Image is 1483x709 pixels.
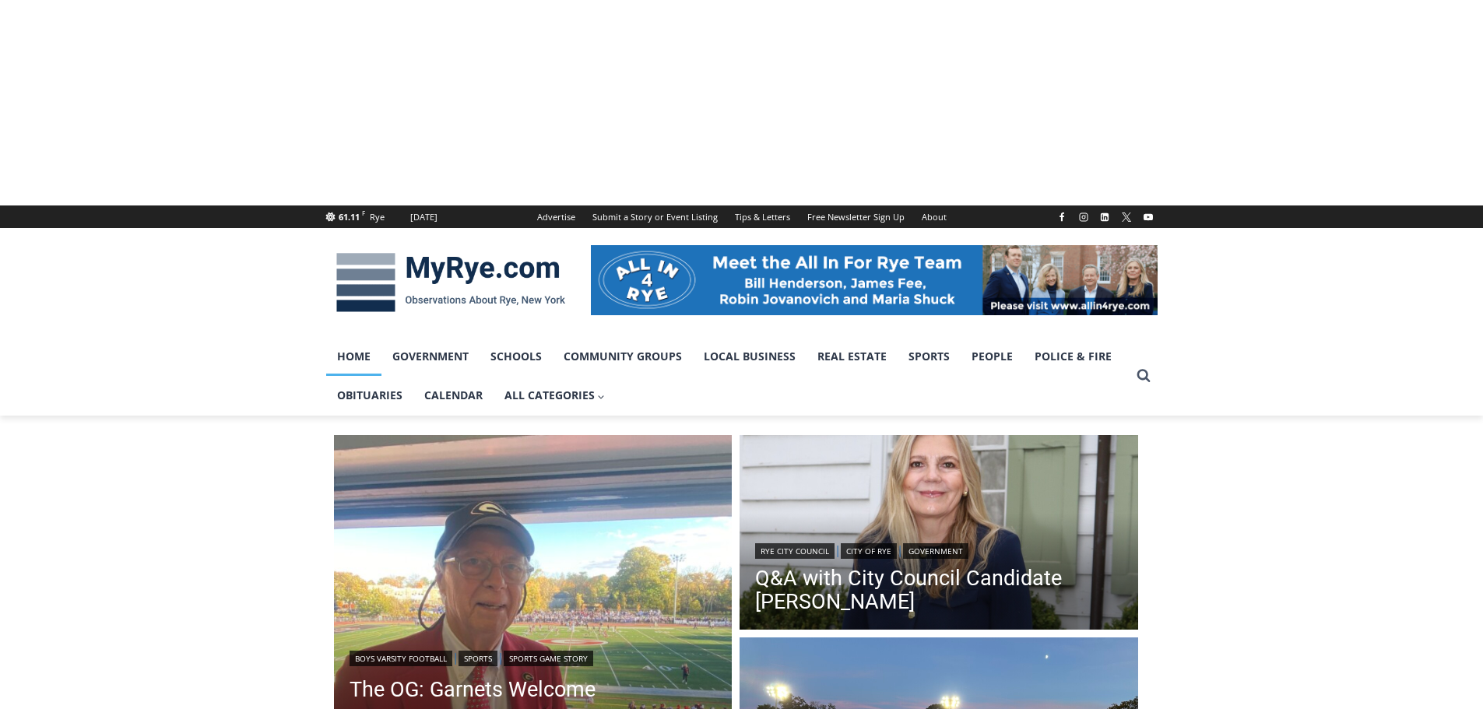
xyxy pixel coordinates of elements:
a: Linkedin [1095,208,1114,226]
a: About [913,205,955,228]
a: Advertise [529,205,584,228]
a: Real Estate [807,337,898,376]
a: Q&A with City Council Candidate [PERSON_NAME] [755,567,1123,613]
a: Home [326,337,381,376]
a: X [1117,208,1136,226]
a: YouTube [1139,208,1158,226]
nav: Primary Navigation [326,337,1130,416]
a: Schools [480,337,553,376]
button: View Search Form [1130,362,1158,390]
a: Government [903,543,968,559]
a: Read More Q&A with City Council Candidate Maria Tufvesson Shuck [740,435,1138,634]
a: Obituaries [326,376,413,415]
a: Local Business [693,337,807,376]
img: (PHOTO: City council candidate Maria Tufvesson Shuck.) [740,435,1138,634]
div: [DATE] [410,210,438,224]
div: Rye [370,210,385,224]
a: Rye City Council [755,543,835,559]
a: Boys Varsity Football [350,651,452,666]
a: City of Rye [841,543,897,559]
div: | | [350,648,717,666]
a: Sports [898,337,961,376]
a: Police & Fire [1024,337,1123,376]
a: Submit a Story or Event Listing [584,205,726,228]
a: Free Newsletter Sign Up [799,205,913,228]
div: | | [755,540,1123,559]
a: Community Groups [553,337,693,376]
img: MyRye.com [326,242,575,323]
a: Calendar [413,376,494,415]
a: Sports [459,651,497,666]
a: Government [381,337,480,376]
nav: Secondary Navigation [529,205,955,228]
a: Sports Game Story [504,651,593,666]
span: All Categories [504,387,606,404]
img: All in for Rye [591,245,1158,315]
span: 61.11 [339,211,360,223]
a: People [961,337,1024,376]
a: Facebook [1053,208,1071,226]
a: Tips & Letters [726,205,799,228]
a: All Categories [494,376,617,415]
span: F [362,209,365,217]
a: Instagram [1074,208,1093,226]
